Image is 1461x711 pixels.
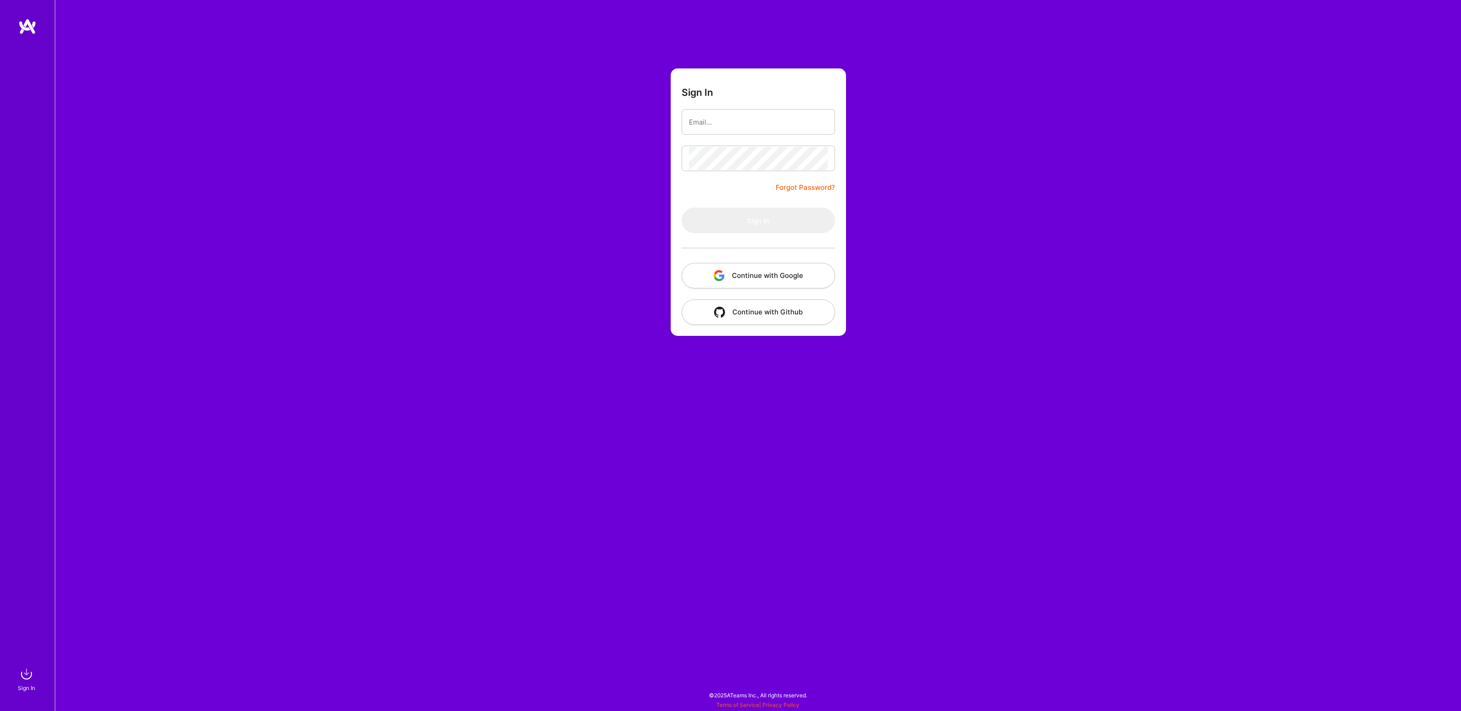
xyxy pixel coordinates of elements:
[19,665,36,693] a: sign inSign In
[17,665,36,683] img: sign in
[714,307,725,318] img: icon
[762,701,799,708] a: Privacy Policy
[682,299,835,325] button: Continue with Github
[55,684,1461,706] div: © 2025 ATeams Inc., All rights reserved.
[776,182,835,193] a: Forgot Password?
[682,263,835,288] button: Continue with Google
[714,270,725,281] img: icon
[716,701,799,708] span: |
[682,208,835,233] button: Sign In
[18,18,37,35] img: logo
[689,110,828,134] input: Email...
[682,87,713,98] h3: Sign In
[716,701,759,708] a: Terms of Service
[18,683,35,693] div: Sign In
